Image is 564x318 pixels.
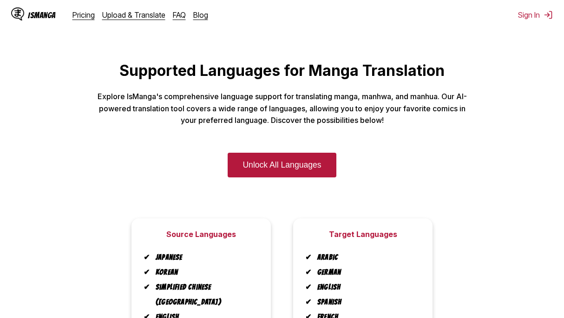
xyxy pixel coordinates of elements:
[544,10,553,20] img: Sign out
[312,250,421,265] li: Arabic
[28,11,56,20] div: IsManga
[96,91,468,127] p: Explore IsManga's comprehensive language support for translating manga, manhwa, and manhua. Our A...
[11,7,24,20] img: IsManga Logo
[228,153,336,177] a: Unlock All Languages
[7,61,557,80] h1: Supported Languages for Manga Translation
[312,295,421,310] li: Spanish
[150,280,260,310] li: Simplified Chinese ([GEOGRAPHIC_DATA])
[312,265,421,280] li: German
[312,280,421,295] li: English
[329,230,397,239] h2: Target Languages
[72,10,95,20] a: Pricing
[173,10,186,20] a: FAQ
[193,10,208,20] a: Blog
[11,7,72,22] a: IsManga LogoIsManga
[150,265,260,280] li: Korean
[518,10,553,20] button: Sign In
[166,230,236,239] h2: Source Languages
[150,250,260,265] li: Japanese
[102,10,165,20] a: Upload & Translate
